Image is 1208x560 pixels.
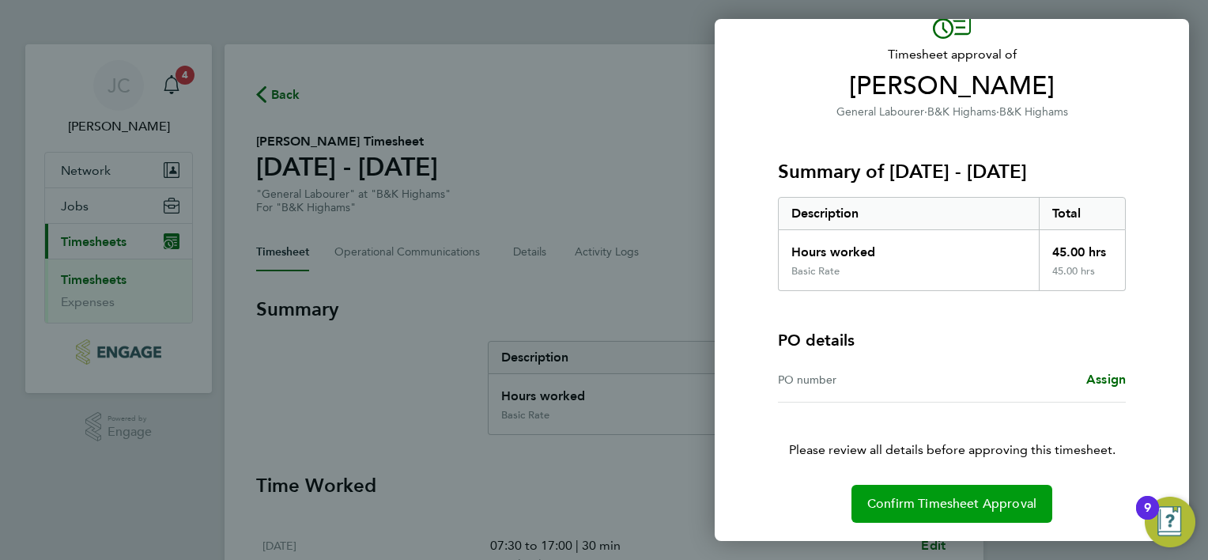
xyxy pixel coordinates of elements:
[1144,508,1151,528] div: 9
[779,230,1039,265] div: Hours worked
[996,105,999,119] span: ·
[759,403,1145,460] p: Please review all details before approving this timesheet.
[1145,497,1195,547] button: Open Resource Center, 9 new notifications
[778,197,1126,291] div: Summary of 22 - 28 Sep 2025
[1039,198,1126,229] div: Total
[778,159,1126,184] h3: Summary of [DATE] - [DATE]
[1086,372,1126,387] span: Assign
[778,329,855,351] h4: PO details
[867,496,1036,512] span: Confirm Timesheet Approval
[1039,265,1126,290] div: 45.00 hrs
[778,70,1126,102] span: [PERSON_NAME]
[999,105,1068,119] span: B&K Highams
[851,485,1052,523] button: Confirm Timesheet Approval
[927,105,996,119] span: B&K Highams
[836,105,924,119] span: General Labourer
[778,45,1126,64] span: Timesheet approval of
[778,370,952,389] div: PO number
[791,265,840,278] div: Basic Rate
[1039,230,1126,265] div: 45.00 hrs
[924,105,927,119] span: ·
[779,198,1039,229] div: Description
[1086,370,1126,389] a: Assign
